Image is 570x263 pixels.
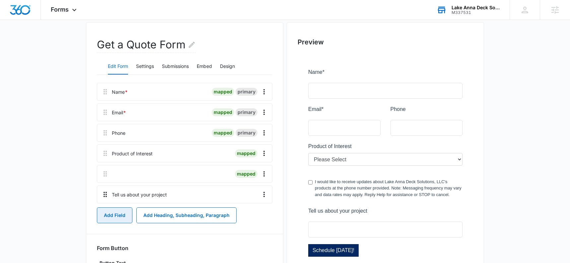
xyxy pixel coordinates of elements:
h2: Preview [298,37,473,47]
button: Overflow Menu [259,189,269,200]
div: account name [452,5,500,10]
button: Design [220,59,235,75]
div: mapped [212,88,234,96]
div: Name [112,88,128,95]
div: mapped [235,149,257,157]
button: Add Field [97,207,132,223]
h2: Get a Quote Form [97,37,196,53]
h3: Form Button [97,245,128,251]
button: Submissions [162,59,189,75]
button: Overflow Menu [259,107,269,118]
span: Phone [82,38,98,44]
button: Edit Form [108,59,128,75]
button: Overflow Menu [259,148,269,159]
div: mapped [235,170,257,178]
div: primary [236,88,257,96]
div: Email [112,109,126,116]
div: primary [236,129,257,137]
span: Schedule [DATE]! [4,179,46,185]
button: Edit Form Name [188,37,196,53]
button: Embed [197,59,212,75]
button: Add Heading, Subheading, Paragraph [136,207,237,223]
div: mapped [212,129,234,137]
button: Overflow Menu [259,128,269,138]
button: Settings [136,59,154,75]
div: Phone [112,130,125,136]
button: Overflow Menu [259,169,269,179]
div: primary [236,108,257,116]
div: account id [452,10,500,15]
label: I would like to receive updates about Lake Anna Deck Solutions, LLC's products at the phone numbe... [7,110,154,130]
span: Forms [51,6,69,13]
div: Product of Interest [112,150,153,157]
div: Tell us about your project [112,191,167,198]
div: mapped [212,108,234,116]
button: Overflow Menu [259,86,269,97]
